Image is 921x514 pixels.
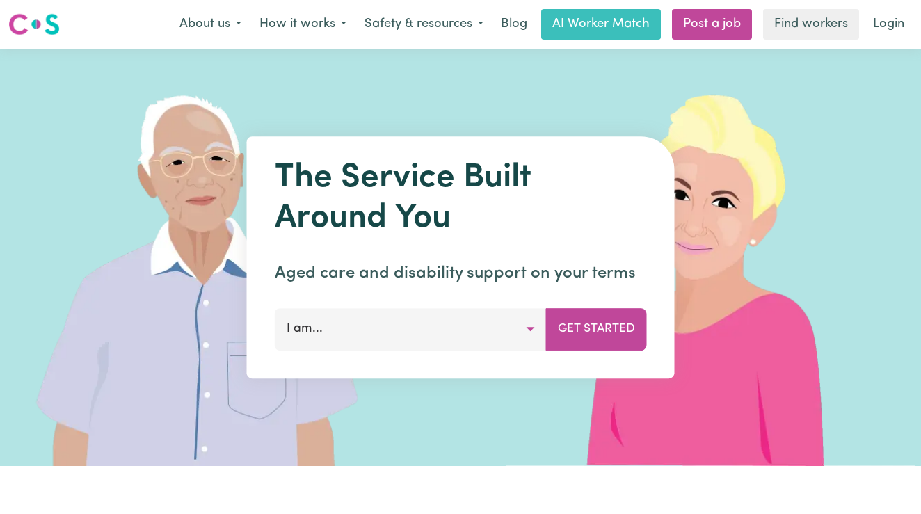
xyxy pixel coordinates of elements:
a: Login [865,9,913,40]
a: Careseekers logo [8,8,60,40]
button: I am... [275,308,547,350]
img: Careseekers logo [8,12,60,37]
a: Find workers [763,9,859,40]
button: Safety & resources [355,10,492,39]
a: Post a job [672,9,752,40]
h1: The Service Built Around You [275,159,647,239]
button: About us [170,10,250,39]
button: Get Started [546,308,647,350]
a: Blog [492,9,536,40]
a: AI Worker Match [541,9,661,40]
p: Aged care and disability support on your terms [275,261,647,286]
button: How it works [250,10,355,39]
